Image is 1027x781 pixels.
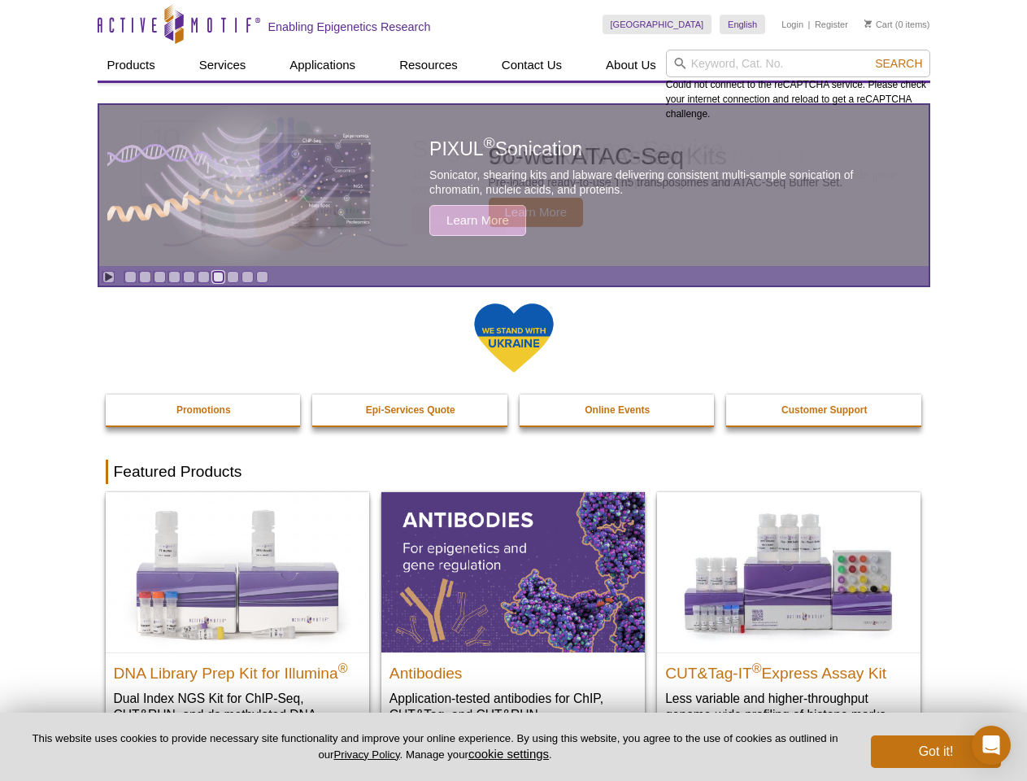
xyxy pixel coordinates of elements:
a: [GEOGRAPHIC_DATA] [603,15,712,34]
a: Toggle autoplay [102,271,115,283]
a: Login [781,19,803,30]
a: DNA Library Prep Kit for Illumina DNA Library Prep Kit for Illumina® Dual Index NGS Kit for ChIP-... [106,492,369,755]
a: Go to slide 2 [139,271,151,283]
img: We Stand With Ukraine [473,302,555,374]
strong: Customer Support [781,404,867,416]
sup: ® [752,661,762,674]
button: Got it! [871,735,1001,768]
a: About Us [596,50,666,81]
strong: Online Events [585,404,650,416]
a: Online Events [520,395,716,425]
li: | [808,15,811,34]
img: Your Cart [864,20,872,28]
strong: Epi-Services Quote [366,404,455,416]
a: Applications [280,50,365,81]
img: PIXUL sonication [107,104,376,267]
article: PIXUL Sonication [99,105,929,266]
a: Go to slide 1 [124,271,137,283]
sup: ® [338,661,348,674]
a: Products [98,50,165,81]
a: Go to slide 7 [212,271,224,283]
span: Search [875,57,922,70]
p: Dual Index NGS Kit for ChIP-Seq, CUT&RUN, and ds methylated DNA assays. [114,690,361,740]
img: DNA Library Prep Kit for Illumina [106,492,369,652]
h2: Antibodies [389,657,637,682]
span: Learn More [429,205,526,236]
h2: Enabling Epigenetics Research [268,20,431,34]
h2: Featured Products [106,460,922,484]
a: Go to slide 6 [198,271,210,283]
h2: CUT&Tag-IT Express Assay Kit [665,657,912,682]
span: PIXUL Sonication [429,138,582,159]
a: Go to slide 4 [168,271,181,283]
button: cookie settings [468,747,549,761]
a: Privacy Policy [333,748,399,761]
a: Go to slide 3 [154,271,166,283]
button: Search [870,56,927,71]
p: Application-tested antibodies for ChIP, CUT&Tag, and CUT&RUN. [389,690,637,723]
p: Less variable and higher-throughput genome-wide profiling of histone marks​. [665,690,912,723]
a: Contact Us [492,50,572,81]
a: English [720,15,765,34]
a: Customer Support [726,395,923,425]
li: (0 items) [864,15,930,34]
a: Go to slide 9 [242,271,254,283]
a: Epi-Services Quote [312,395,509,425]
sup: ® [484,135,495,152]
a: Go to slide 8 [227,271,239,283]
a: CUT&Tag-IT® Express Assay Kit CUT&Tag-IT®Express Assay Kit Less variable and higher-throughput ge... [657,492,920,739]
strong: Promotions [176,404,231,416]
a: Resources [389,50,468,81]
a: Services [189,50,256,81]
a: Promotions [106,395,302,425]
a: Go to slide 10 [256,271,268,283]
a: Cart [864,19,893,30]
img: All Antibodies [381,492,645,652]
a: Go to slide 5 [183,271,195,283]
div: Could not connect to the reCAPTCHA service. Please check your internet connection and reload to g... [666,50,930,121]
h2: DNA Library Prep Kit for Illumina [114,657,361,682]
img: CUT&Tag-IT® Express Assay Kit [657,492,920,652]
input: Keyword, Cat. No. [666,50,930,77]
a: PIXUL sonication PIXUL®Sonication Sonicator, shearing kits and labware delivering consistent mult... [99,105,929,266]
p: Sonicator, shearing kits and labware delivering consistent multi-sample sonication of chromatin, ... [429,168,891,197]
div: Open Intercom Messenger [972,726,1011,765]
a: All Antibodies Antibodies Application-tested antibodies for ChIP, CUT&Tag, and CUT&RUN. [381,492,645,739]
p: This website uses cookies to provide necessary site functionality and improve your online experie... [26,731,844,762]
a: Register [815,19,848,30]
